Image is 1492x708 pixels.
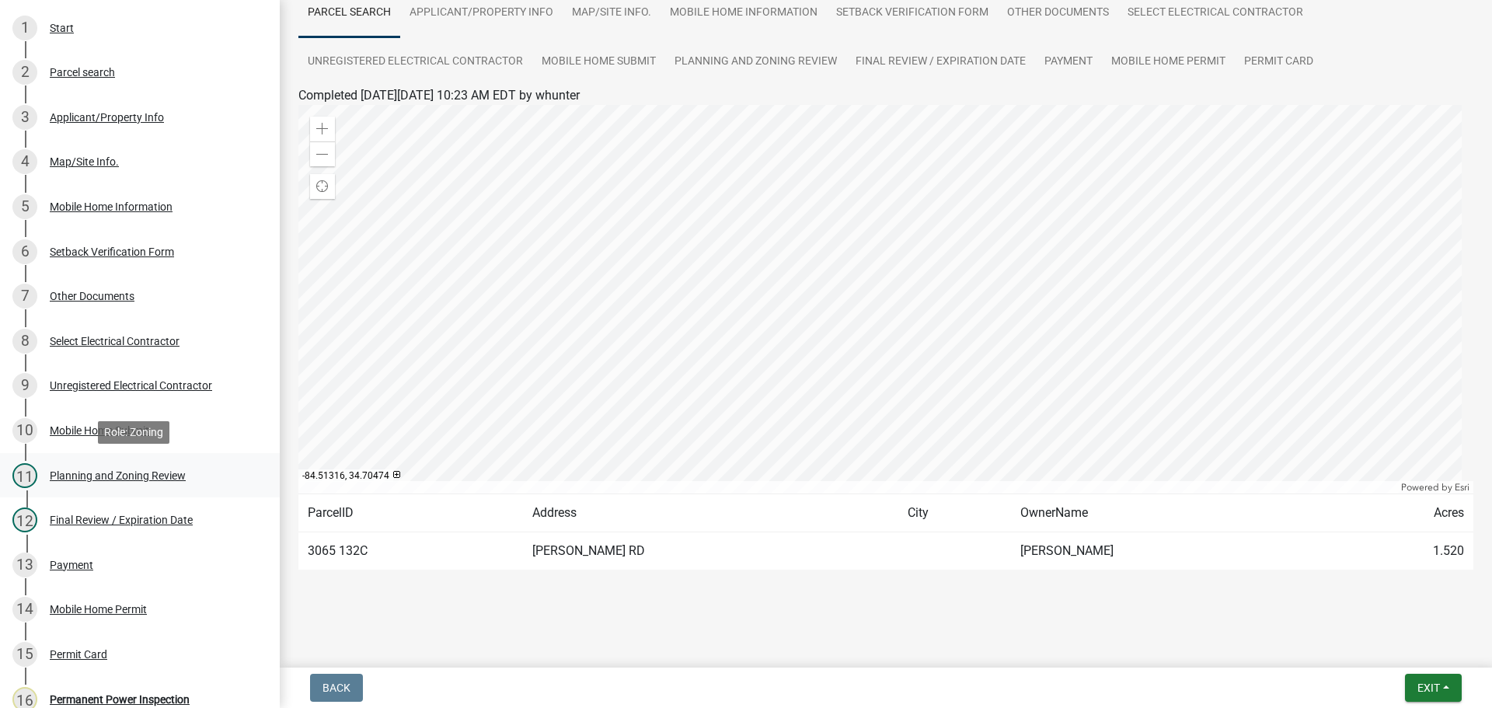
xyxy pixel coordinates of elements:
div: Applicant/Property Info [50,112,164,123]
div: 10 [12,418,37,443]
a: Final Review / Expiration Date [846,37,1035,87]
div: Planning and Zoning Review [50,470,186,481]
a: Payment [1035,37,1102,87]
td: [PERSON_NAME] [1011,532,1331,570]
div: 15 [12,642,37,667]
div: 2 [12,60,37,85]
a: Mobile Home Permit [1102,37,1235,87]
td: [PERSON_NAME] RD [523,532,898,570]
span: Back [322,682,350,694]
div: 7 [12,284,37,309]
div: 4 [12,149,37,174]
a: Unregistered Electrical Contractor [298,37,532,87]
div: Find my location [310,174,335,199]
td: Acres [1331,494,1473,532]
span: Completed [DATE][DATE] 10:23 AM EDT by whunter [298,88,580,103]
div: 11 [12,463,37,488]
button: Exit [1405,674,1462,702]
div: 8 [12,329,37,354]
div: Unregistered Electrical Contractor [50,380,212,391]
td: 3065 132C [298,532,523,570]
div: Other Documents [50,291,134,302]
td: OwnerName [1011,494,1331,532]
div: Payment [50,560,93,570]
span: Exit [1417,682,1440,694]
div: Final Review / Expiration Date [50,514,193,525]
div: Role: Zoning [98,421,169,444]
div: Zoom out [310,141,335,166]
td: 1.520 [1331,532,1473,570]
div: 1 [12,16,37,40]
td: City [898,494,1012,532]
div: Mobile Home Information [50,201,173,212]
div: Powered by [1397,481,1473,494]
td: ParcelID [298,494,523,532]
div: 5 [12,194,37,219]
a: Planning and Zoning Review [665,37,846,87]
div: 3 [12,105,37,130]
div: Map/Site Info. [50,156,119,167]
a: Esri [1455,482,1469,493]
div: Permanent Power Inspection [50,694,190,705]
div: 13 [12,553,37,577]
div: Select Electrical Contractor [50,336,180,347]
td: Address [523,494,898,532]
div: Setback Verification Form [50,246,174,257]
a: Mobile Home Submit [532,37,665,87]
div: Parcel search [50,67,115,78]
div: 6 [12,239,37,264]
div: 14 [12,597,37,622]
div: Zoom in [310,117,335,141]
div: Permit Card [50,649,107,660]
div: Mobile Home Permit [50,604,147,615]
div: 9 [12,373,37,398]
button: Back [310,674,363,702]
a: Permit Card [1235,37,1323,87]
div: Mobile Home Submit [50,425,149,436]
div: 12 [12,507,37,532]
div: Start [50,23,74,33]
